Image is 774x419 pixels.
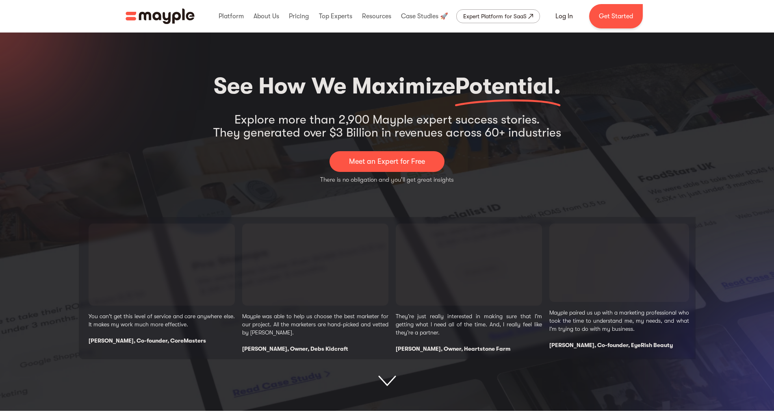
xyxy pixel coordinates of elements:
a: Meet an Expert for Free [330,151,444,172]
span: Potential. [455,73,561,99]
div: [PERSON_NAME], Co-founder, EyeRish Beauty [549,341,689,349]
div: [PERSON_NAME], Owner, Debs Kidcraft [242,345,388,353]
p: They’re just really interested in making sure that I’m getting what I need all of the time. And, ... [396,312,542,337]
p: There is no obligation and you'll get great insights [320,175,454,185]
p: Mayple was able to help us choose the best marketer for our project. All the marketers are hand-p... [242,312,388,337]
a: Expert Platform for SaaS [456,9,540,23]
div: Explore more than 2,900 Mayple expert success stories. They generated over $3 Billion in revenues... [213,113,561,139]
img: Mayple logo [126,9,195,24]
a: Get Started [589,4,643,28]
p: Mayple paired us up with a marketing professional who took the time to understand me, my needs, a... [549,308,689,333]
h2: See How We Maximize [214,69,561,103]
p: You can't get this level of service and care anywhere else. It makes my work much more effective. [89,312,235,328]
a: Log In [546,7,583,26]
div: [PERSON_NAME], Owner, Heartstone Farm [396,345,542,353]
div: Expert Platform for SaaS [463,11,527,21]
div: [PERSON_NAME], Co-founder, CoreMasters [89,337,235,345]
p: Meet an Expert for Free [349,156,425,167]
